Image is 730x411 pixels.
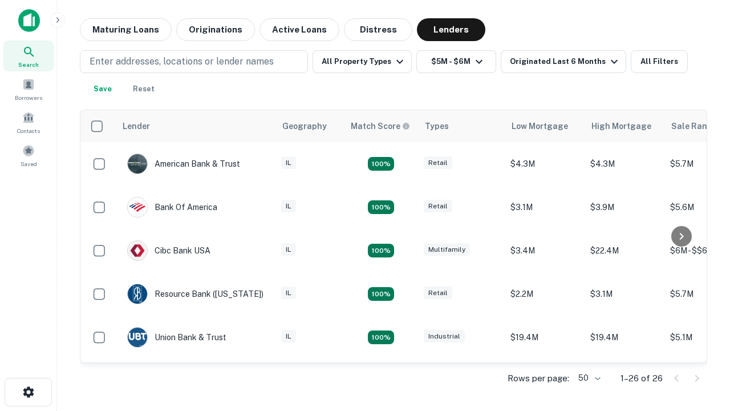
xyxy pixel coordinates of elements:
[21,159,37,168] span: Saved
[505,229,585,272] td: $3.4M
[128,198,147,217] img: picture
[417,18,485,41] button: Lenders
[505,186,585,229] td: $3.1M
[259,18,339,41] button: Active Loans
[281,156,296,170] div: IL
[127,327,226,348] div: Union Bank & Trust
[125,78,162,100] button: Reset
[585,272,664,316] td: $3.1M
[673,320,730,374] iframe: Chat Widget
[505,316,585,359] td: $19.4M
[90,55,274,68] p: Enter addresses, locations or lender names
[508,372,569,385] p: Rows per page:
[128,241,147,260] img: picture
[80,18,172,41] button: Maturing Loans
[424,200,452,213] div: Retail
[275,110,344,142] th: Geography
[416,50,496,73] button: $5M - $6M
[127,154,240,174] div: American Bank & Trust
[3,107,54,138] a: Contacts
[368,331,394,344] div: Matching Properties: 4, hasApolloMatch: undefined
[351,120,410,132] div: Capitalize uses an advanced AI algorithm to match your search with the best lender. The match sco...
[585,186,664,229] td: $3.9M
[585,229,664,272] td: $22.4M
[585,110,664,142] th: High Mortgage
[3,74,54,104] a: Borrowers
[418,110,505,142] th: Types
[3,140,54,171] a: Saved
[281,243,296,256] div: IL
[505,272,585,316] td: $2.2M
[585,142,664,186] td: $4.3M
[281,287,296,300] div: IL
[15,93,42,102] span: Borrowers
[505,110,585,142] th: Low Mortgage
[505,142,585,186] td: $4.3M
[281,200,296,213] div: IL
[510,55,621,68] div: Originated Last 6 Months
[424,243,470,256] div: Multifamily
[368,244,394,257] div: Matching Properties: 4, hasApolloMatch: undefined
[176,18,255,41] button: Originations
[368,200,394,214] div: Matching Properties: 4, hasApolloMatch: undefined
[585,359,664,402] td: $4M
[631,50,688,73] button: All Filters
[424,330,465,343] div: Industrial
[128,284,147,304] img: picture
[368,287,394,301] div: Matching Properties: 4, hasApolloMatch: undefined
[591,119,651,133] div: High Mortgage
[344,18,412,41] button: Distress
[574,370,602,386] div: 50
[116,110,275,142] th: Lender
[505,359,585,402] td: $4M
[501,50,626,73] button: Originated Last 6 Months
[585,316,664,359] td: $19.4M
[512,119,568,133] div: Low Mortgage
[368,157,394,171] div: Matching Properties: 7, hasApolloMatch: undefined
[281,330,296,343] div: IL
[80,50,308,73] button: Enter addresses, locations or lender names
[351,120,408,132] h6: Match Score
[18,60,39,69] span: Search
[127,240,210,261] div: Cibc Bank USA
[425,119,449,133] div: Types
[128,328,147,347] img: picture
[123,119,150,133] div: Lender
[424,156,452,170] div: Retail
[620,372,663,385] p: 1–26 of 26
[344,110,418,142] th: Capitalize uses an advanced AI algorithm to match your search with the best lender. The match sco...
[424,287,452,300] div: Retail
[18,9,40,32] img: capitalize-icon.png
[313,50,412,73] button: All Property Types
[3,41,54,71] a: Search
[128,154,147,174] img: picture
[17,126,40,135] span: Contacts
[282,119,327,133] div: Geography
[127,197,217,217] div: Bank Of America
[84,78,121,100] button: Save your search to get updates of matches that match your search criteria.
[127,284,263,304] div: Resource Bank ([US_STATE])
